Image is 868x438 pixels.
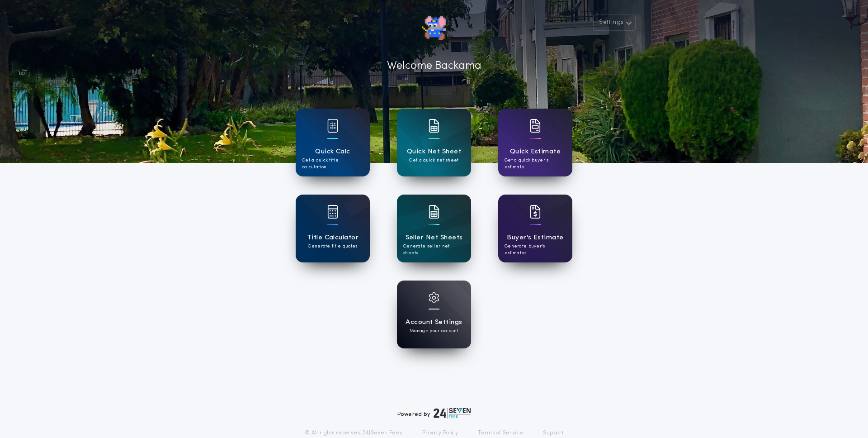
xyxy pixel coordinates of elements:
a: card iconQuick EstimateGet a quick buyer's estimate [498,109,572,176]
p: Generate buyer's estimates [505,243,566,257]
img: logo [434,408,471,419]
a: Terms of Service [478,429,523,437]
p: Get a quick title calculation [302,157,363,171]
a: card iconTitle CalculatorGenerate title quotes [296,195,370,262]
p: Welcome Back ama [387,58,481,74]
a: card iconQuick CalcGet a quick title calculation [296,109,370,176]
h1: Seller Net Sheets [406,233,463,243]
div: Powered by [397,408,471,419]
h1: Buyer's Estimate [507,233,563,243]
img: card icon [429,292,439,303]
p: © All rights reserved. 24|Seven Fees [305,429,402,437]
p: Get a quick buyer's estimate [505,157,566,171]
button: Settings [593,14,636,31]
p: Generate seller net sheets [403,243,465,257]
a: Privacy Policy [422,429,458,437]
a: Support [543,429,563,437]
a: card iconSeller Net SheetsGenerate seller net sheets [397,195,471,262]
p: Get a quick net sheet [409,157,458,164]
p: Generate title quotes [308,243,357,250]
h1: Quick Estimate [510,147,561,157]
img: card icon [327,119,338,133]
img: card icon [530,119,541,133]
img: card icon [327,205,338,219]
img: card icon [530,205,541,219]
p: Manage your account [410,328,458,334]
a: card iconQuick Net SheetGet a quick net sheet [397,109,471,176]
a: card iconAccount SettingsManage your account [397,281,471,348]
img: account-logo [420,14,448,42]
img: card icon [429,119,439,133]
h1: Account Settings [406,317,462,328]
img: card icon [429,205,439,219]
a: card iconBuyer's EstimateGenerate buyer's estimates [498,195,572,262]
h1: Quick Net Sheet [407,147,461,157]
h1: Quick Calc [315,147,350,157]
h1: Title Calculator [307,233,359,243]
